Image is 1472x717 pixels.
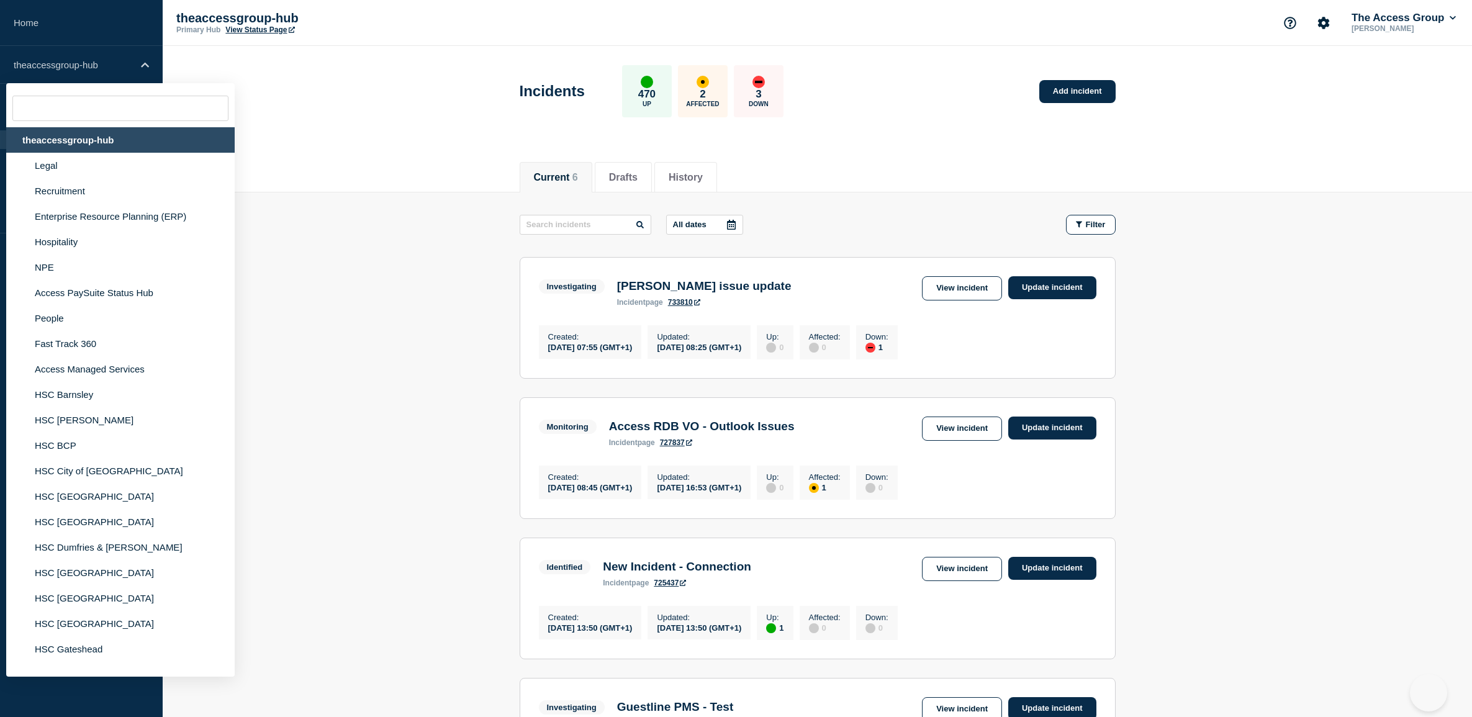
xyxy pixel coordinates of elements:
li: People [6,305,235,331]
p: [PERSON_NAME] [1349,24,1458,33]
p: Down : [865,613,888,622]
a: View Status Page [225,25,294,34]
div: [DATE] 13:50 (GMT+1) [657,622,741,633]
li: HSC Gateshead [6,636,235,662]
a: Update incident [1008,417,1096,440]
div: disabled [865,623,875,633]
li: Access PaySuite Status Hub [6,280,235,305]
li: Recruitment [6,178,235,204]
div: theaccessgroup-hub [6,127,235,153]
h3: Access RDB VO - Outlook Issues [609,420,795,433]
h3: Guestline PMS - Test [617,700,734,714]
span: incident [603,579,631,587]
p: page [609,438,655,447]
button: Filter [1066,215,1116,235]
div: affected [697,76,709,88]
a: 733810 [668,298,700,307]
li: Access Managed Services [6,356,235,382]
span: Filter [1086,220,1106,229]
p: Affected : [809,332,841,341]
li: Hospitality [6,229,235,255]
p: Affected [686,101,719,107]
p: Created : [548,613,633,622]
div: disabled [809,343,819,353]
p: Down [749,101,769,107]
a: Update incident [1008,276,1096,299]
button: Drafts [609,172,638,183]
li: Fast Track 360 [6,331,235,356]
button: All dates [666,215,743,235]
li: HSC Barnsley [6,382,235,407]
p: Created : [548,332,633,341]
a: 727837 [660,438,692,447]
div: down [752,76,765,88]
span: Monitoring [539,420,597,434]
li: NPE [6,255,235,280]
div: disabled [766,343,776,353]
p: 470 [638,88,656,101]
li: HSC [GEOGRAPHIC_DATA] [6,509,235,534]
span: incident [609,438,638,447]
p: Up : [766,613,783,622]
p: Affected : [809,613,841,622]
div: up [766,623,776,633]
div: 0 [809,341,841,353]
a: View incident [922,557,1002,581]
button: Account settings [1311,10,1337,36]
p: page [617,298,663,307]
a: Update incident [1008,557,1096,580]
div: 0 [809,622,841,633]
a: 725437 [654,579,686,587]
div: 1 [865,341,888,353]
a: Add incident [1039,80,1116,103]
div: [DATE] 08:25 (GMT+1) [657,341,741,352]
p: Updated : [657,332,741,341]
span: incident [617,298,646,307]
a: View incident [922,276,1002,300]
li: HSC [PERSON_NAME] [6,407,235,433]
li: HSC Dumfries & [PERSON_NAME] [6,534,235,560]
div: down [865,343,875,353]
div: 0 [865,482,888,493]
p: Down : [865,472,888,482]
span: Identified [539,560,591,574]
div: [DATE] 08:45 (GMT+1) [548,482,633,492]
li: Enterprise Resource Planning (ERP) [6,204,235,229]
div: 1 [766,622,783,633]
div: 0 [766,482,783,493]
input: Search incidents [520,215,651,235]
div: 1 [809,482,841,493]
p: Primary Hub [176,25,220,34]
h3: New Incident - Connection [603,560,751,574]
div: [DATE] 07:55 (GMT+1) [548,341,633,352]
li: HSC BCP [6,433,235,458]
div: up [641,76,653,88]
div: disabled [766,483,776,493]
p: 2 [700,88,705,101]
li: HSC [GEOGRAPHIC_DATA] [6,585,235,611]
div: 0 [865,622,888,633]
button: History [669,172,703,183]
p: Updated : [657,613,741,622]
a: View incident [922,417,1002,441]
li: HSC City of [GEOGRAPHIC_DATA] [6,458,235,484]
li: HSC [GEOGRAPHIC_DATA] [6,560,235,585]
p: Updated : [657,472,741,482]
li: Legal [6,153,235,178]
button: The Access Group [1349,12,1458,24]
button: Current 6 [534,172,578,183]
button: Support [1277,10,1303,36]
div: [DATE] 13:50 (GMT+1) [548,622,633,633]
p: page [603,579,649,587]
h3: [PERSON_NAME] issue update [617,279,792,293]
iframe: Help Scout Beacon - Open [1410,674,1447,711]
span: 6 [572,172,578,183]
li: HSC [GEOGRAPHIC_DATA] [6,662,235,687]
p: Created : [548,472,633,482]
li: HSC [GEOGRAPHIC_DATA] [6,611,235,636]
p: Down : [865,332,888,341]
span: Investigating [539,279,605,294]
p: theaccessgroup-hub [176,11,425,25]
div: 0 [766,341,783,353]
li: HSC [GEOGRAPHIC_DATA] [6,484,235,509]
